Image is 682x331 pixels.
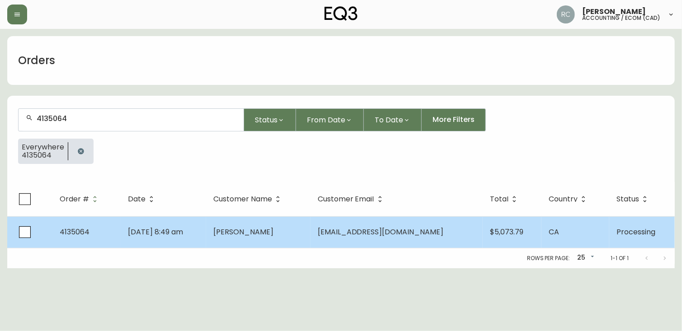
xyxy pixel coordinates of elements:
[582,8,646,15] span: [PERSON_NAME]
[60,196,89,202] span: Order #
[128,195,157,203] span: Date
[490,196,508,202] span: Total
[128,196,146,202] span: Date
[422,108,486,131] button: More Filters
[22,151,64,159] span: 4135064
[255,114,278,126] span: Status
[527,254,570,262] p: Rows per page:
[616,227,655,237] span: Processing
[244,108,296,131] button: Status
[490,195,520,203] span: Total
[296,108,364,131] button: From Date
[318,227,444,237] span: [EMAIL_ADDRESS][DOMAIN_NAME]
[325,6,358,21] img: logo
[318,196,374,202] span: Customer Email
[490,227,523,237] span: $5,073.79
[557,5,575,23] img: f4ba4e02bd060be8f1386e3ca455bd0e
[574,251,596,266] div: 25
[318,195,386,203] span: Customer Email
[213,195,284,203] span: Customer Name
[213,227,273,237] span: [PERSON_NAME]
[128,227,183,237] span: [DATE] 8:49 am
[307,114,345,126] span: From Date
[616,196,639,202] span: Status
[549,196,578,202] span: Country
[60,227,89,237] span: 4135064
[22,143,64,151] span: Everywhere
[549,195,589,203] span: Country
[60,195,101,203] span: Order #
[549,227,559,237] span: CA
[433,115,475,125] span: More Filters
[375,114,403,126] span: To Date
[582,15,660,21] h5: accounting / ecom (cad)
[213,196,272,202] span: Customer Name
[611,254,629,262] p: 1-1 of 1
[364,108,422,131] button: To Date
[37,114,236,123] input: Search
[18,53,55,68] h1: Orders
[616,195,651,203] span: Status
